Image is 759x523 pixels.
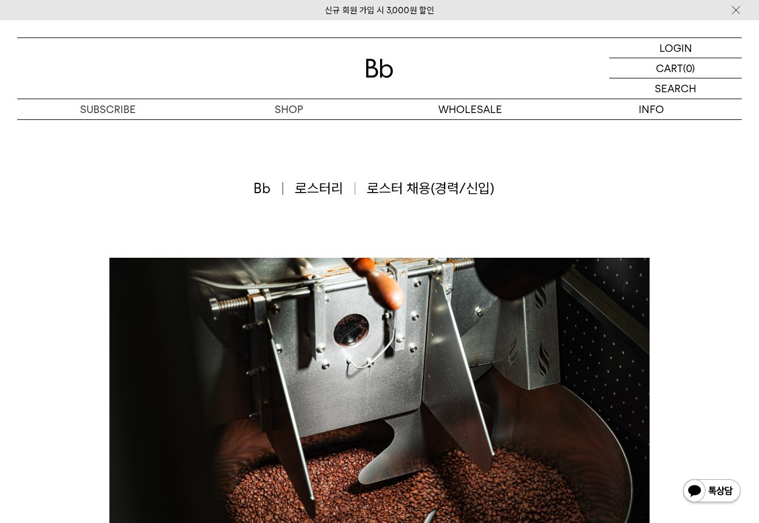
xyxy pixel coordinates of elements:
p: CART [656,58,683,78]
a: SUBSCRIBE [17,99,199,119]
span: 로스터리 [295,179,356,198]
a: SHOP [199,99,380,119]
p: LOGIN [659,38,692,58]
img: 로고 [366,59,393,78]
p: WHOLESALE [379,99,561,119]
a: LOGIN [609,38,742,58]
img: 카카오톡 채널 1:1 채팅 버튼 [682,478,742,506]
p: INFO [561,99,742,119]
span: 로스터 채용(경력/신입) [367,179,494,198]
a: CART (0) [609,58,742,78]
p: SEARCH [655,78,696,99]
p: (0) [683,58,695,78]
span: Bb [253,179,283,198]
a: 신규 회원 가입 시 3,000원 할인 [325,5,434,16]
